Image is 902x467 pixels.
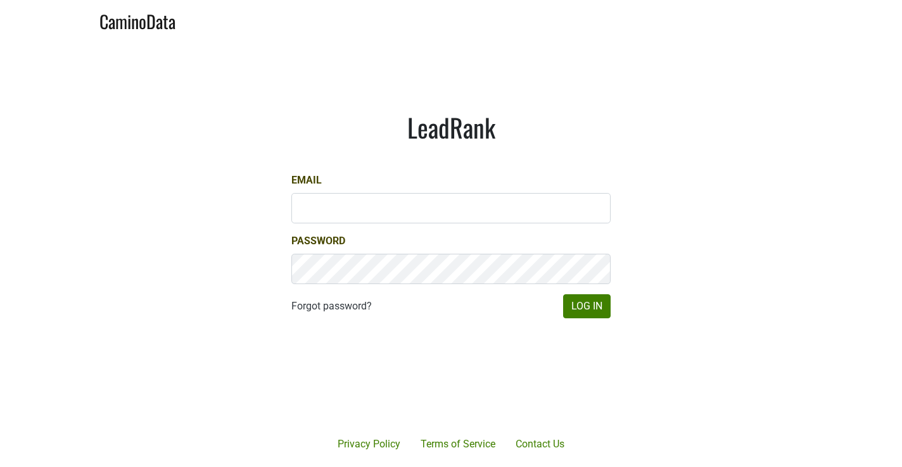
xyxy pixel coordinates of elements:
[291,173,322,188] label: Email
[291,112,611,142] h1: LeadRank
[291,233,345,249] label: Password
[99,5,175,35] a: CaminoData
[505,432,575,457] a: Contact Us
[327,432,410,457] a: Privacy Policy
[291,299,372,314] a: Forgot password?
[563,294,611,318] button: Log In
[410,432,505,457] a: Terms of Service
